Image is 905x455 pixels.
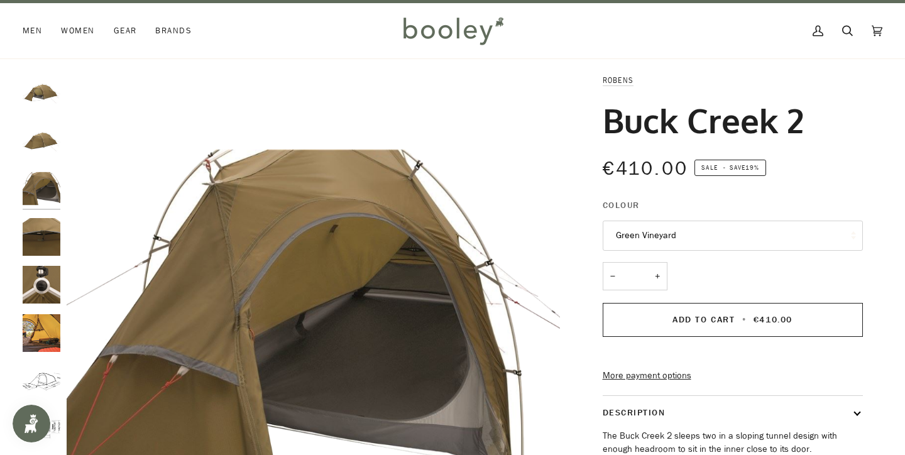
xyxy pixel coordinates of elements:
[23,3,52,58] a: Men
[52,3,104,58] a: Women
[398,13,508,49] img: Booley
[146,3,201,58] a: Brands
[114,25,137,37] span: Gear
[745,163,759,172] span: 19%
[754,314,793,326] span: €410.00
[603,303,863,337] button: Add to Cart • €410.00
[603,262,623,290] button: −
[104,3,146,58] a: Gear
[23,314,60,352] img: Robens Buck Creek 2 - Booley Galway
[647,262,667,290] button: +
[603,369,863,383] a: More payment options
[155,25,192,37] span: Brands
[672,314,735,326] span: Add to Cart
[694,160,766,176] span: Save
[23,363,60,400] img: Buck Creek 2
[701,163,717,172] span: Sale
[23,121,60,159] img: Robens Buck Creek 2 - Booley Galway
[720,163,730,172] em: •
[603,199,640,212] span: Colour
[603,156,689,182] span: €410.00
[603,75,634,85] a: Robens
[603,221,863,251] button: Green Vineyard
[23,74,60,111] img: Robens Buck Creek 2 Green Vineyard - Booley Galway
[23,266,60,304] img: Robens Buck Creek 2 - Booley Galway
[603,396,863,429] button: Description
[23,25,42,37] span: Men
[738,314,750,326] span: •
[23,218,60,256] img: Robens Buck Creek 2 - Booley Galway
[61,25,94,37] span: Women
[603,99,804,141] h1: Buck Creek 2
[13,405,50,442] iframe: Button to open loyalty program pop-up
[603,262,667,290] input: Quantity
[23,170,60,207] img: Robens Buck Creek 2 - Booley Galway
